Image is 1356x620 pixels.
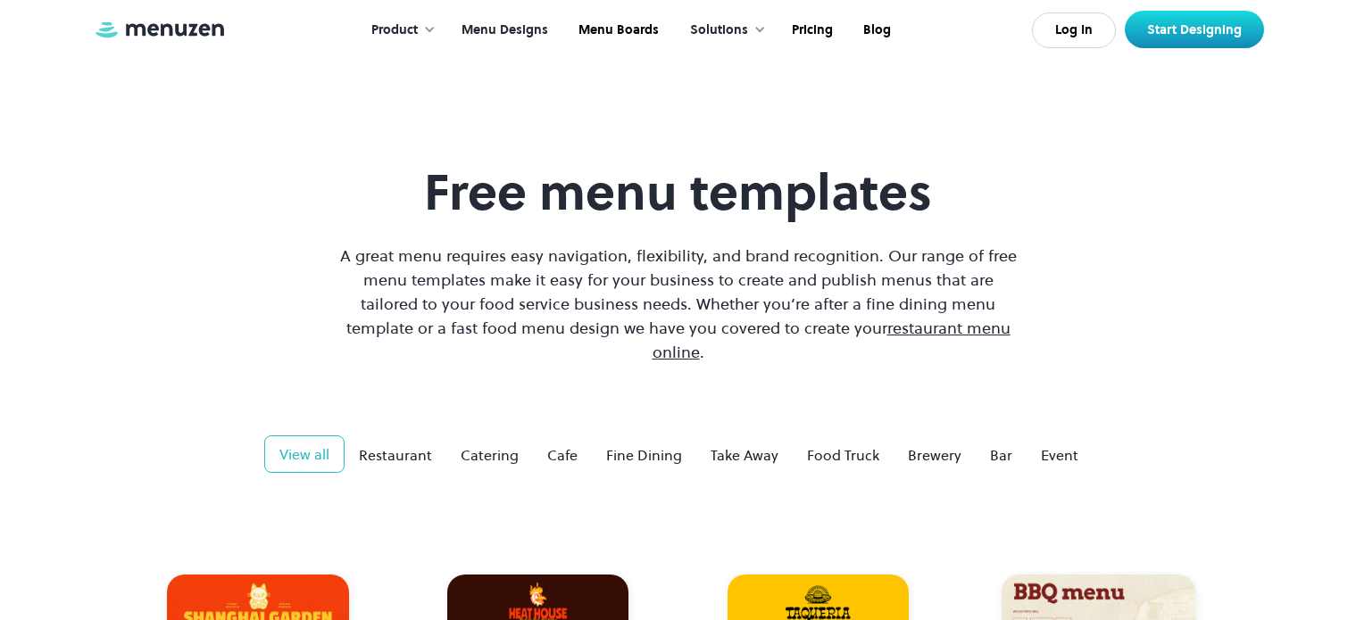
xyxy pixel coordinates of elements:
[354,3,445,58] div: Product
[672,3,775,58] div: Solutions
[1125,11,1264,48] a: Start Designing
[1032,12,1116,48] a: Log In
[711,444,778,466] div: Take Away
[547,444,578,466] div: Cafe
[1041,444,1078,466] div: Event
[606,444,682,466] div: Fine Dining
[336,162,1021,222] h1: Free menu templates
[279,443,329,465] div: View all
[990,444,1012,466] div: Bar
[690,21,748,40] div: Solutions
[562,3,672,58] a: Menu Boards
[461,444,519,466] div: Catering
[336,244,1021,364] p: A great menu requires easy navigation, flexibility, and brand recognition. Our range of free menu...
[775,3,846,58] a: Pricing
[359,444,432,466] div: Restaurant
[445,3,562,58] a: Menu Designs
[846,3,904,58] a: Blog
[807,444,879,466] div: Food Truck
[371,21,418,40] div: Product
[908,444,961,466] div: Brewery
